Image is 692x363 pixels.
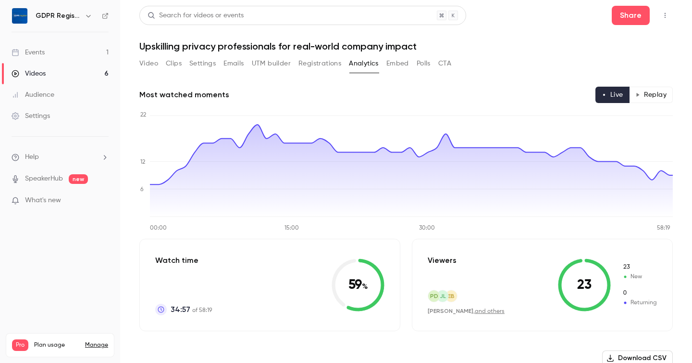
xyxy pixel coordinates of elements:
[25,174,63,184] a: SpeakerHub
[12,48,45,57] div: Events
[440,292,446,300] span: JL
[85,341,108,349] a: Manage
[438,56,451,71] button: CTA
[657,225,670,231] tspan: 58:19
[12,152,109,162] li: help-dropdown-opener
[430,292,438,300] span: pd
[34,341,79,349] span: Plan usage
[155,255,212,266] p: Watch time
[448,292,455,300] span: EB
[140,112,146,118] tspan: 22
[252,56,291,71] button: UTM builder
[223,56,244,71] button: Emails
[349,56,379,71] button: Analytics
[417,56,431,71] button: Polls
[12,69,46,78] div: Videos
[69,174,88,184] span: new
[12,90,54,100] div: Audience
[622,289,657,298] span: Returning
[139,89,229,101] h2: Most watched moments
[622,263,657,272] span: New
[622,272,657,281] span: New
[150,225,167,231] tspan: 00:00
[12,8,27,24] img: GDPR Register
[595,87,630,103] button: Live
[25,195,61,206] span: What's new
[166,56,182,71] button: Clips
[148,11,244,21] div: Search for videos or events
[189,56,216,71] button: Settings
[139,56,158,71] button: Video
[36,11,81,21] h6: GDPR Register
[171,304,212,315] p: of 58:19
[298,56,341,71] button: Registrations
[428,308,473,314] span: [PERSON_NAME]
[12,339,28,351] span: Pro
[428,255,457,266] p: Viewers
[428,307,505,315] div: ,
[475,309,505,314] a: and others
[629,87,673,103] button: Replay
[657,8,673,23] button: Top Bar Actions
[12,111,50,121] div: Settings
[171,304,190,315] span: 34:57
[612,6,650,25] button: Share
[622,298,657,307] span: Returning
[284,225,299,231] tspan: 15:00
[139,40,673,52] h1: Upskilling privacy professionals for real-world company impact
[140,159,145,165] tspan: 12
[419,225,435,231] tspan: 30:00
[25,152,39,162] span: Help
[386,56,409,71] button: Embed
[140,187,144,193] tspan: 6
